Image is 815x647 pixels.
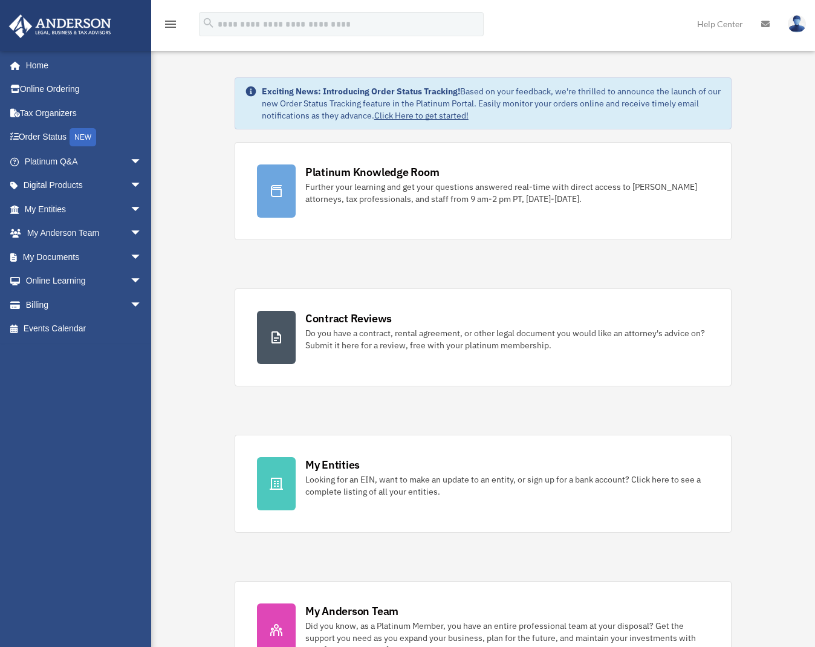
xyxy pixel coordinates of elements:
[130,197,154,222] span: arrow_drop_down
[235,435,732,533] a: My Entities Looking for an EIN, want to make an update to an entity, or sign up for a bank accoun...
[305,181,709,205] div: Further your learning and get your questions answered real-time with direct access to [PERSON_NAM...
[202,16,215,30] i: search
[8,245,160,269] a: My Documentsarrow_drop_down
[8,125,160,150] a: Order StatusNEW
[374,110,469,121] a: Click Here to get started!
[8,77,160,102] a: Online Ordering
[8,174,160,198] a: Digital Productsarrow_drop_down
[8,269,160,293] a: Online Learningarrow_drop_down
[262,85,721,122] div: Based on your feedback, we're thrilled to announce the launch of our new Order Status Tracking fe...
[305,164,440,180] div: Platinum Knowledge Room
[163,21,178,31] a: menu
[262,86,460,97] strong: Exciting News: Introducing Order Status Tracking!
[130,269,154,294] span: arrow_drop_down
[8,221,160,245] a: My Anderson Teamarrow_drop_down
[130,174,154,198] span: arrow_drop_down
[130,221,154,246] span: arrow_drop_down
[8,53,154,77] a: Home
[70,128,96,146] div: NEW
[5,15,115,38] img: Anderson Advisors Platinum Portal
[130,149,154,174] span: arrow_drop_down
[130,293,154,317] span: arrow_drop_down
[8,293,160,317] a: Billingarrow_drop_down
[8,197,160,221] a: My Entitiesarrow_drop_down
[235,142,732,240] a: Platinum Knowledge Room Further your learning and get your questions answered real-time with dire...
[788,15,806,33] img: User Pic
[8,317,160,341] a: Events Calendar
[305,327,709,351] div: Do you have a contract, rental agreement, or other legal document you would like an attorney's ad...
[305,603,398,619] div: My Anderson Team
[130,245,154,270] span: arrow_drop_down
[163,17,178,31] i: menu
[305,473,709,498] div: Looking for an EIN, want to make an update to an entity, or sign up for a bank account? Click her...
[8,149,160,174] a: Platinum Q&Aarrow_drop_down
[305,457,360,472] div: My Entities
[235,288,732,386] a: Contract Reviews Do you have a contract, rental agreement, or other legal document you would like...
[305,311,392,326] div: Contract Reviews
[8,101,160,125] a: Tax Organizers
